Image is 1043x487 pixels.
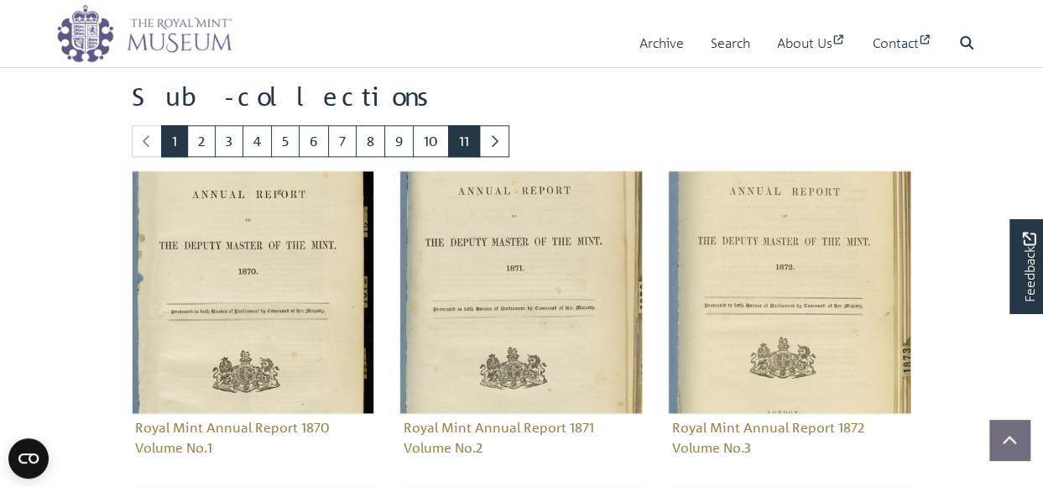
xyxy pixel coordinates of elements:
[132,125,912,157] nav: pagination
[161,125,188,157] span: Goto page 1
[132,125,162,157] li: Previous page
[655,170,924,486] div: Sub-collection
[132,170,375,414] img: Royal Mint Annual Report 1870 Volume No.1
[1009,219,1043,313] a: Would you like to provide feedback?
[1019,233,1039,302] span: Feedback
[132,170,375,461] a: Royal Mint Annual Report 1870 Volume No.1 Royal Mint Annual Report 1870 Volume No.1
[387,170,655,486] div: Sub-collection
[777,19,846,67] a: About Us
[399,170,643,414] img: Royal Mint Annual Report 1871 Volume No.2
[215,125,243,157] a: Goto page 3
[639,19,684,67] a: Archive
[56,4,232,63] img: logo_wide.png
[448,125,480,157] a: Goto page 11
[271,125,300,157] a: Goto page 5
[8,438,49,479] button: Open CMP widget
[668,170,911,461] a: Royal Mint Annual Report 1872 Volume No.3 Royal Mint Annual Report 1872 Volume No.3
[413,125,449,157] a: Goto page 10
[356,125,385,157] a: Goto page 8
[299,125,329,157] a: Goto page 6
[132,81,912,112] h2: Sub-collections
[989,420,1030,460] button: Scroll to top
[242,125,272,157] a: Goto page 4
[328,125,357,157] a: Goto page 7
[399,170,643,461] a: Royal Mint Annual Report 1871 Volume No.2 Royal Mint Annual Report 1871 Volume No.2
[711,19,750,67] a: Search
[119,170,388,486] div: Sub-collection
[873,19,932,67] a: Contact
[668,170,911,414] img: Royal Mint Annual Report 1872 Volume No.3
[187,125,216,157] a: Goto page 2
[479,125,509,157] a: Next page
[384,125,414,157] a: Goto page 9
